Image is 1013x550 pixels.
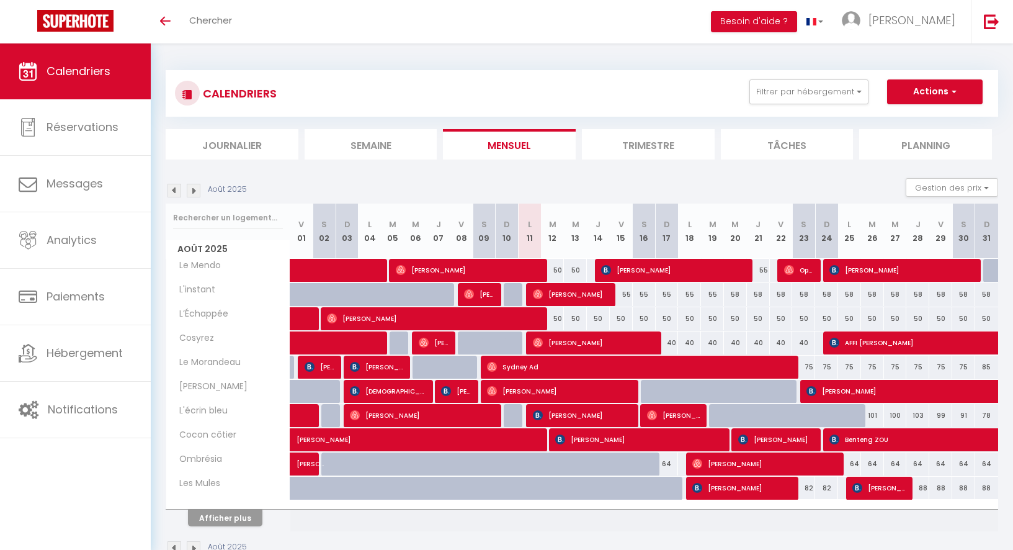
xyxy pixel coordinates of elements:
[749,79,868,104] button: Filtrer par hébergement
[906,356,929,379] div: 75
[929,453,952,476] div: 64
[884,404,907,427] div: 100
[305,355,335,379] span: [PERSON_NAME]
[792,477,815,500] div: 82
[815,356,838,379] div: 75
[168,477,223,490] span: Les Mules
[350,355,403,379] span: [PERSON_NAME]
[678,331,701,354] div: 40
[541,259,564,282] div: 50
[487,379,632,403] span: [PERSON_NAME]
[678,204,701,259] th: 18
[815,307,838,330] div: 50
[173,207,283,229] input: Rechercher un logement...
[610,204,633,259] th: 15
[952,356,975,379] div: 75
[168,283,218,297] span: L'instant
[610,307,633,330] div: 50
[891,219,899,230] abbr: M
[747,307,770,330] div: 50
[572,219,579,230] abbr: M
[747,204,770,259] th: 21
[382,204,404,259] th: 05
[884,283,907,306] div: 58
[404,204,427,259] th: 06
[473,204,496,259] th: 09
[481,219,487,230] abbr: S
[297,422,610,445] span: [PERSON_NAME]
[166,129,298,160] li: Journalier
[952,283,975,306] div: 58
[701,204,724,259] th: 19
[906,453,929,476] div: 64
[564,307,587,330] div: 50
[564,259,587,282] div: 50
[906,477,929,500] div: 88
[868,219,876,230] abbr: M
[975,283,998,306] div: 58
[37,10,114,32] img: Super Booking
[359,204,382,259] th: 04
[290,453,313,476] a: [PERSON_NAME]
[464,282,494,306] span: [PERSON_NAME]
[709,219,716,230] abbr: M
[496,204,519,259] th: 10
[321,219,327,230] abbr: S
[350,403,495,427] span: [PERSON_NAME]
[838,356,861,379] div: 75
[952,477,975,500] div: 88
[829,258,975,282] span: [PERSON_NAME]
[801,219,806,230] abbr: S
[656,453,679,476] div: 64
[868,12,955,28] span: [PERSON_NAME]
[419,331,449,354] span: [PERSON_NAME]
[916,219,921,230] abbr: J
[838,307,861,330] div: 50
[450,204,473,259] th: 08
[458,219,464,230] abbr: V
[168,453,225,466] span: Ombrésia
[961,219,966,230] abbr: S
[582,129,715,160] li: Trimestre
[884,453,907,476] div: 64
[724,204,747,259] th: 20
[692,476,792,500] span: [PERSON_NAME]
[200,79,277,107] h3: CALENDRIERS
[815,283,838,306] div: 58
[975,307,998,330] div: 50
[350,379,426,403] span: [DEMOGRAPHIC_DATA][PERSON_NAME]
[906,178,998,197] button: Gestion des prix
[633,307,656,330] div: 50
[929,204,952,259] th: 29
[47,119,118,135] span: Réservations
[47,176,103,191] span: Messages
[906,307,929,330] div: 50
[188,510,262,526] button: Afficher plus
[975,453,998,476] div: 64
[168,331,217,345] span: Cosyrez
[678,307,701,330] div: 50
[792,307,815,330] div: 50
[721,129,854,160] li: Tâches
[47,232,97,248] span: Analytics
[842,11,860,30] img: ...
[701,331,724,354] div: 40
[618,219,624,230] abbr: V
[389,219,396,230] abbr: M
[770,331,793,354] div: 40
[952,404,975,427] div: 91
[984,14,999,29] img: logout
[838,283,861,306] div: 58
[756,219,761,230] abbr: J
[861,307,884,330] div: 50
[443,129,576,160] li: Mensuel
[861,356,884,379] div: 75
[528,219,532,230] abbr: L
[368,219,372,230] abbr: L
[929,307,952,330] div: 50
[168,380,251,394] span: [PERSON_NAME]
[929,404,952,427] div: 99
[436,219,441,230] abbr: J
[861,453,884,476] div: 64
[633,283,656,306] div: 55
